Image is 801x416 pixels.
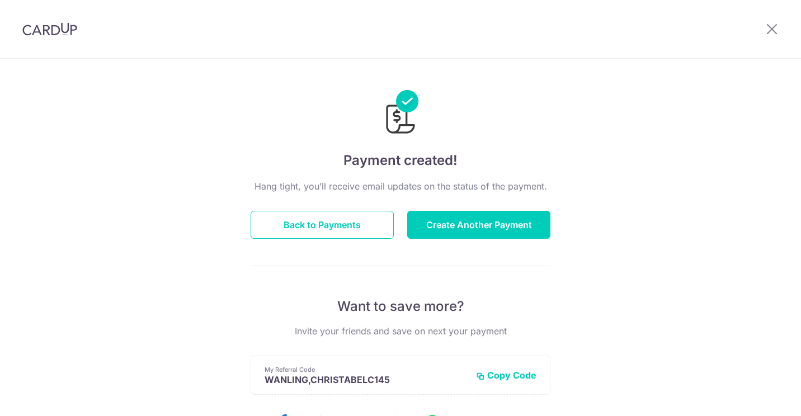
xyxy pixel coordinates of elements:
button: Copy Code [476,370,536,381]
img: CardUp [22,22,77,36]
img: Payments [383,90,418,137]
p: WANLING,CHRISTABELC145 [265,374,467,385]
button: Back to Payments [251,211,394,239]
h4: Payment created! [251,150,550,171]
p: Want to save more? [251,297,550,315]
button: Create Another Payment [407,211,550,239]
p: Hang tight, you’ll receive email updates on the status of the payment. [251,179,550,193]
p: My Referral Code [265,365,467,374]
p: Invite your friends and save on next your payment [251,324,550,338]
